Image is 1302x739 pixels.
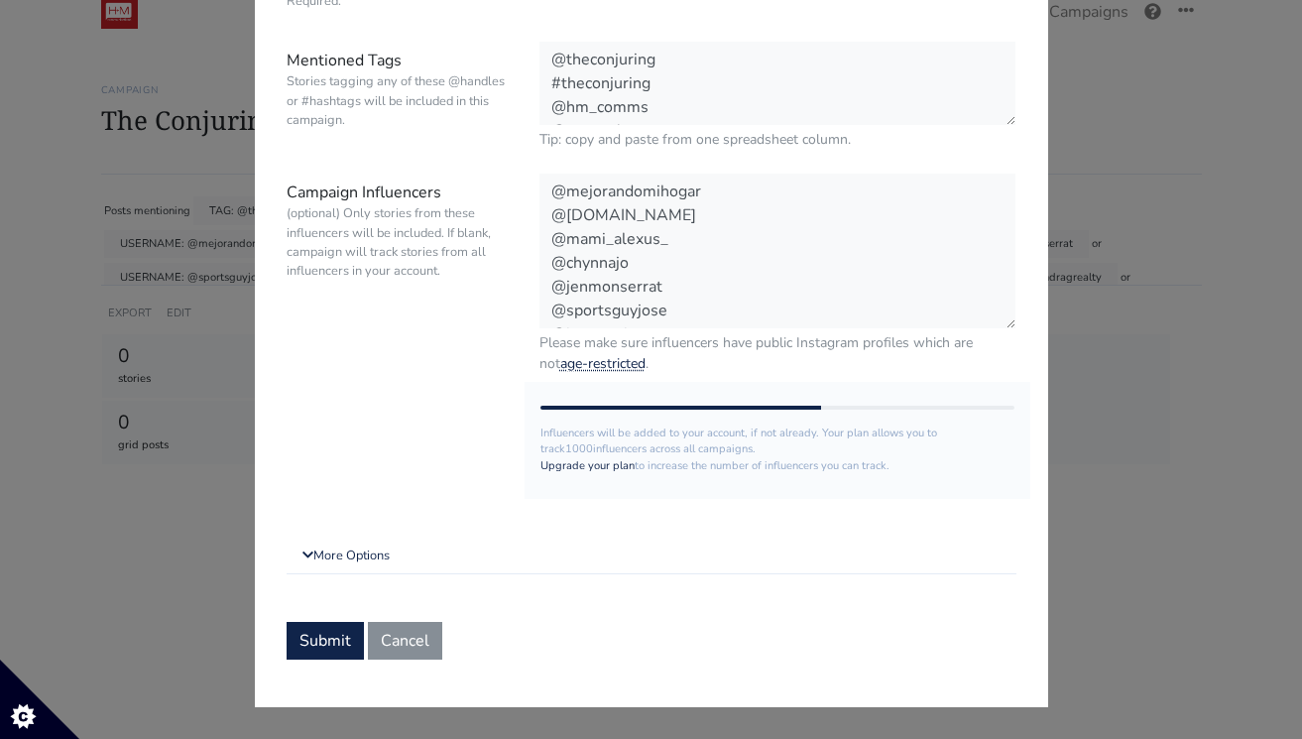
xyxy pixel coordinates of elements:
[272,42,525,150] label: Mentioned Tags
[525,382,1031,499] div: Influencers will be added to your account, if not already. Your plan allows you to track influenc...
[287,72,510,130] small: Stories tagging any of these @handles or #hashtags will be included in this campaign.
[560,354,646,373] a: age-restricted
[287,622,364,660] button: Submit
[368,622,442,660] button: Cancel
[272,174,525,374] label: Campaign Influencers
[539,42,1016,125] textarea: @theconjuring #theconjuring @hm_comms @warnerbros #theconjuring:lastrites
[539,332,1016,374] small: Please make sure influencers have public Instagram profiles which are not .
[287,204,510,281] small: (optional) Only stories from these influencers will be included. If blank, campaign will track st...
[540,458,635,473] a: Upgrade your plan
[287,539,1016,574] a: More Options
[540,458,1015,475] p: to increase the number of influencers you can track.
[539,129,1016,150] small: Tip: copy and paste from one spreadsheet column.
[539,174,1016,328] textarea: @mejorandomihogar @[DOMAIN_NAME] @mami_alexus_ @chynnajo @jenmonserrat @sportsguyjose @jasperstja...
